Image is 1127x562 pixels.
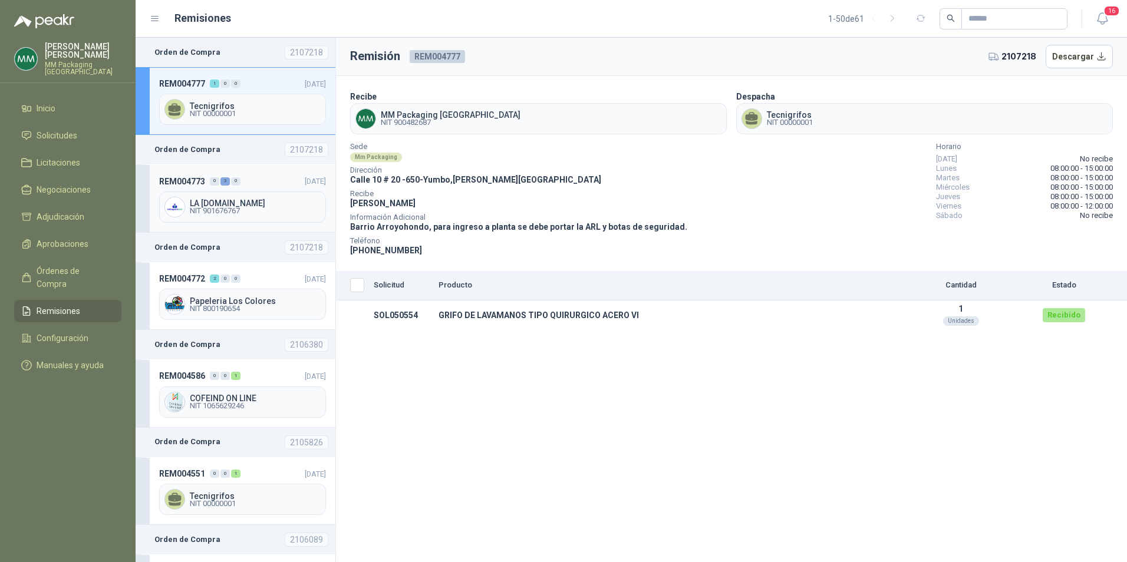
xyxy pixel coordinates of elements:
[285,338,328,352] div: 2106380
[220,275,230,283] div: 0
[136,233,335,262] a: Orden de Compra2107218
[350,238,687,244] span: Teléfono
[220,372,230,380] div: 0
[14,178,121,201] a: Negociaciones
[936,144,1113,150] span: Horario
[136,262,335,330] a: REM004772200[DATE] Company LogoPapeleria Los ColoresNIT 800190654
[165,392,184,412] img: Company Logo
[37,237,88,250] span: Aprobaciones
[1043,308,1085,322] div: Recibido
[190,394,321,402] span: COFEIND ON LINE
[305,372,326,381] span: [DATE]
[14,124,121,147] a: Solicitudes
[231,470,240,478] div: 1
[14,327,121,349] a: Configuración
[1001,50,1036,63] span: 2107218
[136,38,335,67] a: Orden de Compra2107218
[165,197,184,217] img: Company Logo
[37,156,80,169] span: Licitaciones
[190,297,321,305] span: Papeleria Los Colores
[936,164,957,173] span: Lunes
[285,533,328,547] div: 2106089
[37,183,91,196] span: Negociaciones
[136,457,335,525] a: REM004551001[DATE] TecnigrifosNIT 00000001
[350,191,687,197] span: Recibe
[285,240,328,254] div: 2107218
[37,332,88,345] span: Configuración
[305,275,326,283] span: [DATE]
[136,428,335,457] a: Orden de Compra2105826
[936,183,970,192] span: Miércoles
[305,80,326,88] span: [DATE]
[136,359,335,427] a: REM004586001[DATE] Company LogoCOFEIND ON LINENIT 1065629246
[14,300,121,322] a: Remisiones
[350,199,416,208] span: [PERSON_NAME]
[210,470,219,478] div: 0
[305,177,326,186] span: [DATE]
[154,436,220,448] b: Orden de Compra
[369,271,434,300] th: Solicitud
[174,10,231,27] h1: Remisiones
[136,164,335,232] a: REM004773030[DATE] Company LogoLA [DOMAIN_NAME]NIT 901676767
[943,316,979,326] div: Unidades
[1050,183,1113,192] span: 08:00:00 - 15:00:00
[350,246,422,255] span: [PHONE_NUMBER]
[190,199,321,207] span: LA [DOMAIN_NAME]
[1080,154,1113,164] span: No recibe
[936,201,961,211] span: Viernes
[210,275,219,283] div: 2
[1050,201,1113,211] span: 08:00:00 - 12:00:00
[190,305,321,312] span: NIT 800190654
[936,192,960,201] span: Jueves
[37,359,104,372] span: Manuales y ayuda
[220,470,230,478] div: 0
[350,153,402,162] div: Mm Packaging
[350,167,687,173] span: Dirección
[902,271,1020,300] th: Cantidad
[231,80,240,88] div: 0
[154,242,220,253] b: Orden de Compra
[434,300,902,330] td: GRIFO DE LAVAMANOS TIPO QUIRURGICO ACERO VI
[154,534,220,546] b: Orden de Compra
[159,272,205,285] span: REM004772
[936,173,960,183] span: Martes
[136,67,335,135] a: REM004777100[DATE] TecnigrifosNIT 00000001
[154,47,220,58] b: Orden de Compra
[305,470,326,478] span: [DATE]
[767,119,813,126] span: NIT 00000001
[154,144,220,156] b: Orden de Compra
[14,206,121,228] a: Adjudicación
[1050,164,1113,173] span: 08:00:00 - 15:00:00
[381,111,520,119] span: MM Packaging [GEOGRAPHIC_DATA]
[1046,45,1113,68] button: Descargar
[190,500,321,507] span: NIT 00000001
[936,211,963,220] span: Sábado
[356,109,375,128] img: Company Logo
[220,80,230,88] div: 0
[350,47,400,65] h3: Remisión
[231,275,240,283] div: 0
[37,210,84,223] span: Adjudicación
[136,135,335,164] a: Orden de Compra2107218
[828,9,902,28] div: 1 - 50 de 61
[350,92,377,101] b: Recibe
[210,177,219,186] div: 0
[947,14,955,22] span: search
[736,92,775,101] b: Despacha
[936,154,957,164] span: [DATE]
[350,222,687,232] span: Barrio Arroyohondo, para ingreso a planta se debe portar la ARL y botas de seguridad.
[350,214,687,220] span: Información Adicional
[14,14,74,28] img: Logo peakr
[210,372,219,380] div: 0
[1080,211,1113,220] span: No recibe
[136,330,335,359] a: Orden de Compra2106380
[220,177,230,186] div: 3
[190,110,321,117] span: NIT 00000001
[336,271,369,300] th: Seleccionar/deseleccionar
[285,143,328,157] div: 2107218
[1020,271,1108,300] th: Estado
[154,339,220,351] b: Orden de Compra
[285,45,328,59] div: 2107218
[15,48,37,70] img: Company Logo
[14,233,121,255] a: Aprobaciones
